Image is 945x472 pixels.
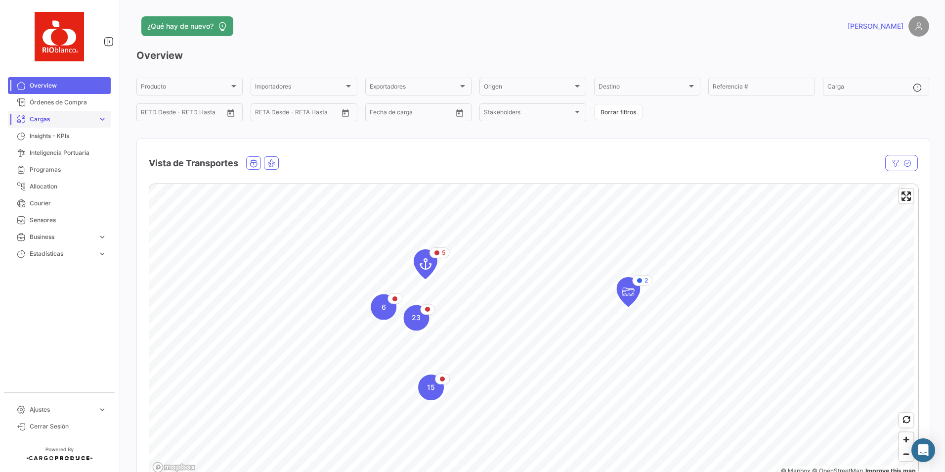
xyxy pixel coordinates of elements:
[899,189,913,203] button: Enter fullscreen
[98,233,107,241] span: expand_more
[484,85,572,92] span: Origen
[30,182,107,191] span: Allocation
[30,132,107,141] span: Insights - KPIs
[147,21,214,31] span: ¿Qué hay de nuevo?
[8,128,111,144] a: Insights - KPIs
[264,157,278,169] button: Air
[418,375,444,400] div: Map marker
[149,156,238,170] h4: Vista de Transportes
[223,105,238,120] button: Open calendar
[644,276,648,285] span: 2
[98,115,107,124] span: expand_more
[247,157,260,169] button: Ocean
[30,233,94,241] span: Business
[484,110,572,117] span: Stakeholders
[442,248,445,257] span: 5
[30,249,94,258] span: Estadísticas
[338,105,353,120] button: Open calendar
[908,16,929,37] img: placeholder-user.png
[98,405,107,414] span: expand_more
[594,104,643,120] button: Borrar filtros
[899,447,913,461] span: Zoom out
[414,249,437,279] div: Map marker
[899,447,913,461] button: Zoom out
[30,216,107,225] span: Sensores
[136,48,929,62] h3: Overview
[8,161,111,178] a: Programas
[403,305,429,330] div: Map marker
[30,422,107,431] span: Cerrar Sesión
[35,12,84,61] img: rio_blanco.jpg
[255,110,273,117] input: Desde
[8,178,111,195] a: Allocation
[30,98,107,107] span: Órdenes de Compra
[30,81,107,90] span: Overview
[30,405,94,414] span: Ajustes
[141,85,229,92] span: Producto
[412,313,421,323] span: 23
[141,16,233,36] button: ¿Qué hay de nuevo?
[98,249,107,258] span: expand_more
[370,85,458,92] span: Exportadores
[911,438,935,462] div: Abrir Intercom Messenger
[427,382,435,392] span: 15
[8,94,111,111] a: Órdenes de Compra
[371,294,396,320] div: Map marker
[8,77,111,94] a: Overview
[8,144,111,161] a: Inteligencia Portuaria
[30,165,107,174] span: Programas
[280,110,319,117] input: Hasta
[382,302,386,312] span: 6
[8,195,111,212] a: Courier
[452,105,467,120] button: Open calendar
[616,277,640,307] div: Map marker
[30,199,107,208] span: Courier
[370,110,387,117] input: Desde
[30,148,107,157] span: Inteligencia Portuaria
[848,21,903,31] span: [PERSON_NAME]
[30,115,94,124] span: Cargas
[255,85,344,92] span: Importadores
[166,110,205,117] input: Hasta
[599,85,687,92] span: Destino
[394,110,434,117] input: Hasta
[899,432,913,447] button: Zoom in
[8,212,111,229] a: Sensores
[141,110,159,117] input: Desde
